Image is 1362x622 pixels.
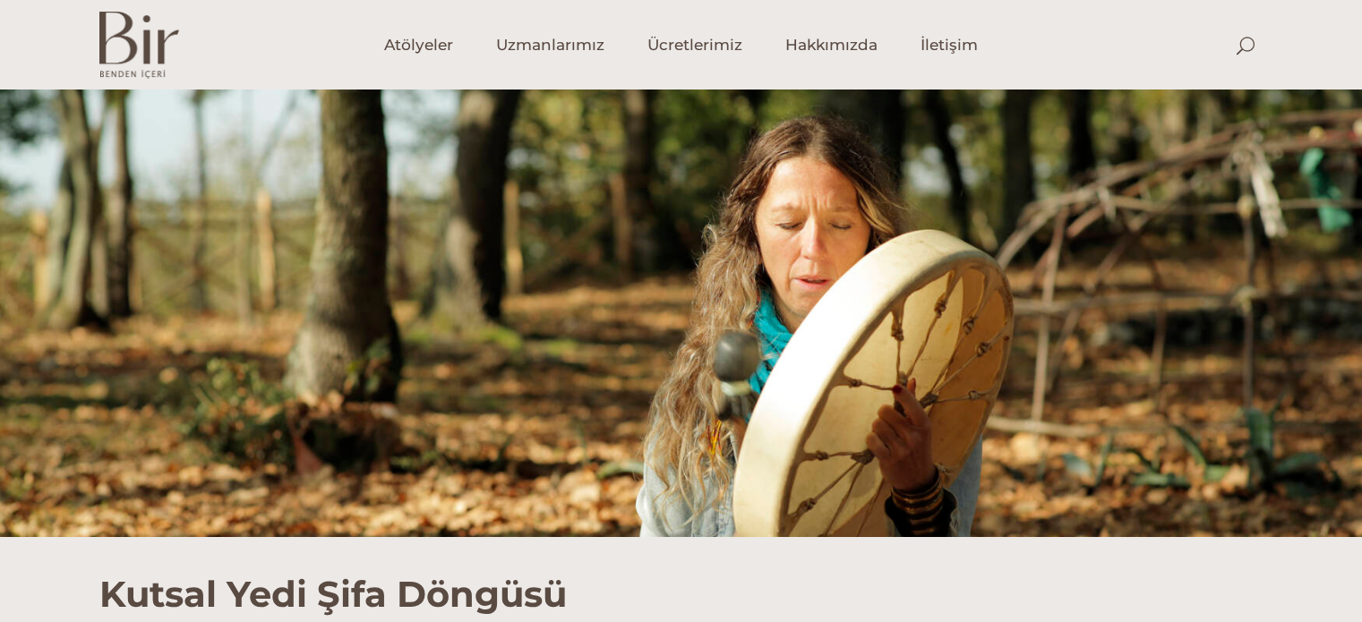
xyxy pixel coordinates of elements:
[785,35,878,55] span: Hakkımızda
[99,537,1263,616] h1: Kutsal Yedi Şifa Döngüsü
[647,35,742,55] span: Ücretlerimiz
[496,35,604,55] span: Uzmanlarımız
[384,35,453,55] span: Atölyeler
[921,35,978,55] span: İletişim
